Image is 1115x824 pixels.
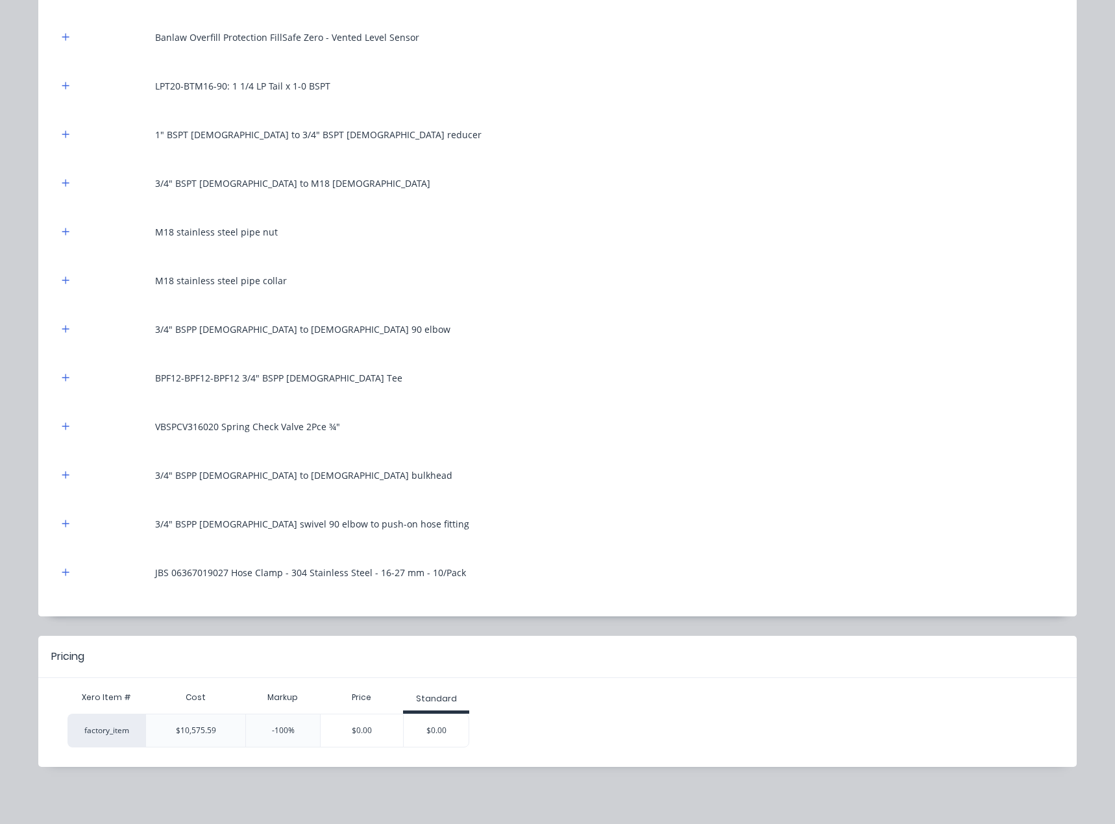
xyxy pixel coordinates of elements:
[245,685,320,710] div: Markup
[155,274,287,287] div: M18 stainless steel pipe collar
[155,566,466,579] div: JBS 06367019027 Hose Clamp - 304 Stainless Steel - 16-27 mm - 10/Pack
[404,714,469,747] div: $0.00
[321,714,403,747] div: $0.00
[155,176,430,190] div: 3/4" BSPT [DEMOGRAPHIC_DATA] to M18 [DEMOGRAPHIC_DATA]
[155,128,482,141] div: 1" BSPT [DEMOGRAPHIC_DATA] to 3/4" BSPT [DEMOGRAPHIC_DATA] reducer
[155,225,278,239] div: M18 stainless steel pipe nut
[320,685,403,710] div: Price
[155,420,340,433] div: VBSPCV316020 Spring Check Valve 2Pce ¾"
[145,685,245,710] div: Cost
[155,79,330,93] div: LPT20-BTM16-90: 1 1/4 LP Tail x 1-0 BSPT
[155,30,419,44] div: Banlaw Overfill Protection FillSafe Zero - Vented Level Sensor
[416,693,457,705] div: Standard
[67,685,145,710] div: Xero Item #
[67,714,145,747] div: factory_item
[155,468,452,482] div: 3/4" BSPP [DEMOGRAPHIC_DATA] to [DEMOGRAPHIC_DATA] bulkhead
[155,517,469,531] div: 3/4" BSPP [DEMOGRAPHIC_DATA] swivel 90 elbow to push-on hose fitting
[155,322,450,336] div: 3/4" BSPP [DEMOGRAPHIC_DATA] to [DEMOGRAPHIC_DATA] 90 elbow
[145,714,245,747] div: $10,575.59
[245,714,320,747] div: -100%
[51,649,84,664] div: Pricing
[155,371,402,385] div: BPF12-BPF12-BPF12 3/4" BSPP [DEMOGRAPHIC_DATA] Tee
